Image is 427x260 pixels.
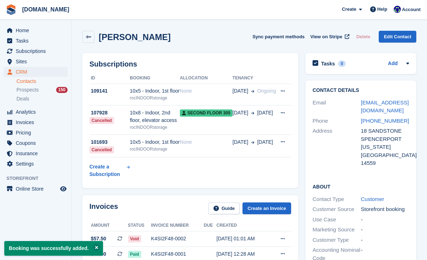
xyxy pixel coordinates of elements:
[128,251,141,258] span: Paid
[128,220,151,231] th: Status
[342,6,356,13] span: Create
[313,216,361,224] div: Use Case
[4,25,68,35] a: menu
[4,67,68,77] a: menu
[4,148,68,158] a: menu
[361,216,409,224] div: -
[91,250,106,258] span: $47.50
[308,31,351,43] a: View on Stripe
[353,31,373,43] button: Delete
[16,36,59,46] span: Tasks
[130,146,180,152] div: rocINDOORstorage
[257,109,273,117] span: [DATE]
[99,32,171,42] h2: [PERSON_NAME]
[313,195,361,203] div: Contact Type
[377,6,387,13] span: Help
[313,236,361,244] div: Customer Type
[388,60,398,68] a: Add
[208,202,240,214] a: Guide
[180,109,232,117] span: Second floor 305
[16,117,59,127] span: Invoices
[130,95,180,101] div: rocINDOORstorage
[56,87,68,93] div: 150
[402,6,421,13] span: Account
[310,33,342,40] span: View on Stripe
[361,236,409,244] div: -
[313,183,409,190] h2: About
[232,87,248,95] span: [DATE]
[6,4,16,15] img: stora-icon-8386f47178a22dfd0bd8f6a31ec36ba5ce8667c1dd55bd0f319d3a0aa187defe.svg
[361,205,409,214] div: Storefront booking
[242,202,291,214] a: Create an Invoice
[89,146,114,153] div: Cancelled
[19,4,72,15] a: [DOMAIN_NAME]
[89,220,128,231] th: Amount
[4,184,68,194] a: menu
[16,67,59,77] span: CRM
[16,57,59,67] span: Sites
[151,250,204,258] div: K4SI2F48-0001
[361,127,409,135] div: 18 SANDSTONE
[89,160,130,181] a: Create a Subscription
[313,88,409,93] h2: Contact Details
[91,235,106,242] span: $57.50
[89,202,118,214] h2: Invoices
[89,73,130,84] th: ID
[216,250,270,258] div: [DATE] 12:28 AM
[313,205,361,214] div: Customer Source
[89,60,291,68] h2: Subscriptions
[151,235,204,242] div: K4SI2F48-0002
[4,36,68,46] a: menu
[232,73,276,84] th: Tenancy
[313,99,361,115] div: Email
[89,117,114,124] div: Cancelled
[4,138,68,148] a: menu
[394,6,401,13] img: Mike Gruttadaro
[128,235,141,242] span: Void
[361,196,384,202] a: Customer
[257,138,273,146] span: [DATE]
[16,86,68,94] a: Prospects 150
[4,117,68,127] a: menu
[257,88,276,94] span: Ongoing
[180,73,232,84] th: Allocation
[361,118,409,124] a: [PHONE_NUMBER]
[338,60,346,67] div: 0
[16,95,68,103] a: Deals
[4,107,68,117] a: menu
[16,87,39,93] span: Prospects
[16,128,59,138] span: Pricing
[216,235,270,242] div: [DATE] 01:01 AM
[4,128,68,138] a: menu
[59,185,68,193] a: Preview store
[151,220,204,231] th: Invoice number
[16,138,59,148] span: Coupons
[252,31,305,43] button: Sync payment methods
[89,87,130,95] div: 109141
[313,117,361,125] div: Phone
[130,124,180,131] div: rocINDOORstorage
[16,46,59,56] span: Subscriptions
[16,159,59,169] span: Settings
[16,184,59,194] span: Online Store
[313,127,361,167] div: Address
[16,95,29,102] span: Deals
[361,135,409,143] div: SPENCERPORT
[216,220,270,231] th: Created
[89,163,125,178] div: Create a Subscription
[313,226,361,234] div: Marketing Source
[361,159,409,167] div: 14559
[4,46,68,56] a: menu
[321,60,335,67] h2: Tasks
[180,87,232,95] div: None
[232,138,248,146] span: [DATE]
[130,73,180,84] th: Booking
[180,138,232,146] div: None
[89,138,130,146] div: 101693
[6,175,71,182] span: Storefront
[16,148,59,158] span: Insurance
[4,241,103,256] p: Booking was successfully added.
[16,25,59,35] span: Home
[361,143,409,151] div: [US_STATE]
[16,107,59,117] span: Analytics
